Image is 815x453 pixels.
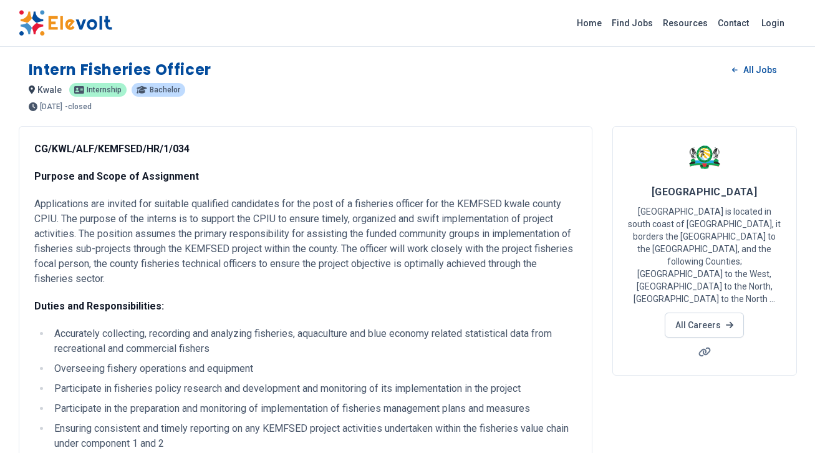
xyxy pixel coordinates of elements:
[87,86,122,94] span: internship
[689,142,720,173] img: Kwale County
[34,143,190,155] strong: CG/KWL/ALF/KEMFSED/HR/1/034
[722,61,786,79] a: All Jobs
[51,381,577,396] li: Participate in fisheries policy research and development and monitoring of its implementation in ...
[607,13,658,33] a: Find Jobs
[37,85,62,95] span: kwale
[713,13,754,33] a: Contact
[40,103,62,110] span: [DATE]
[65,103,92,110] p: - closed
[29,60,211,80] h1: Intern Fisheries Officer
[51,326,577,356] li: Accurately collecting, recording and analyzing fisheries, aquaculture and blue economy related st...
[754,11,792,36] a: Login
[34,170,199,182] strong: Purpose and Scope of Assignment
[652,186,758,198] span: [GEOGRAPHIC_DATA]
[628,205,781,305] p: [GEOGRAPHIC_DATA] is located in south coast of [GEOGRAPHIC_DATA], it borders the [GEOGRAPHIC_DATA...
[34,197,577,286] p: Applications are invited for suitable qualified candidates for the post of a fisheries officer fo...
[665,313,744,338] a: All Careers
[34,300,164,312] strong: Duties and Responsibilities:
[19,10,112,36] img: Elevolt
[150,86,180,94] span: bachelor
[51,361,577,376] li: Overseeing fishery operations and equipment
[572,13,607,33] a: Home
[658,13,713,33] a: Resources
[51,401,577,416] li: Participate in the preparation and monitoring of implementation of fisheries management plans and...
[51,421,577,451] li: Ensuring consistent and timely reporting on any KEMFSED project activities undertaken within the ...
